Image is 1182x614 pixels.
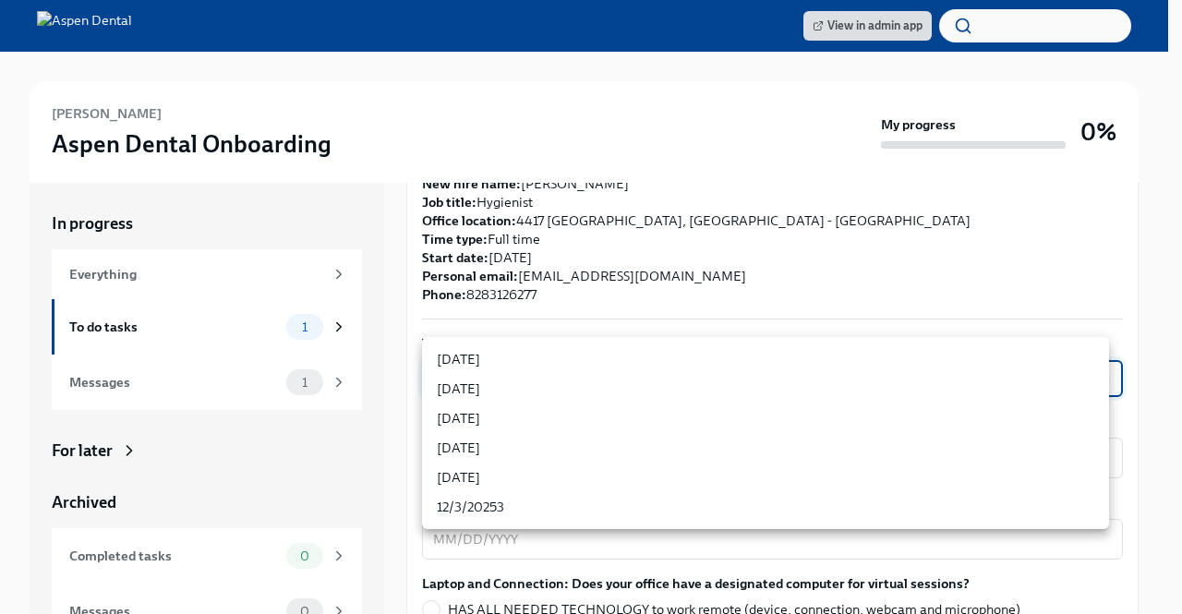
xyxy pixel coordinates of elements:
[422,374,1109,403] li: [DATE]
[422,463,1109,492] li: [DATE]
[422,403,1109,433] li: [DATE]
[422,433,1109,463] li: [DATE]
[422,344,1109,374] li: [DATE]
[422,492,1109,522] li: 12/3/20253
